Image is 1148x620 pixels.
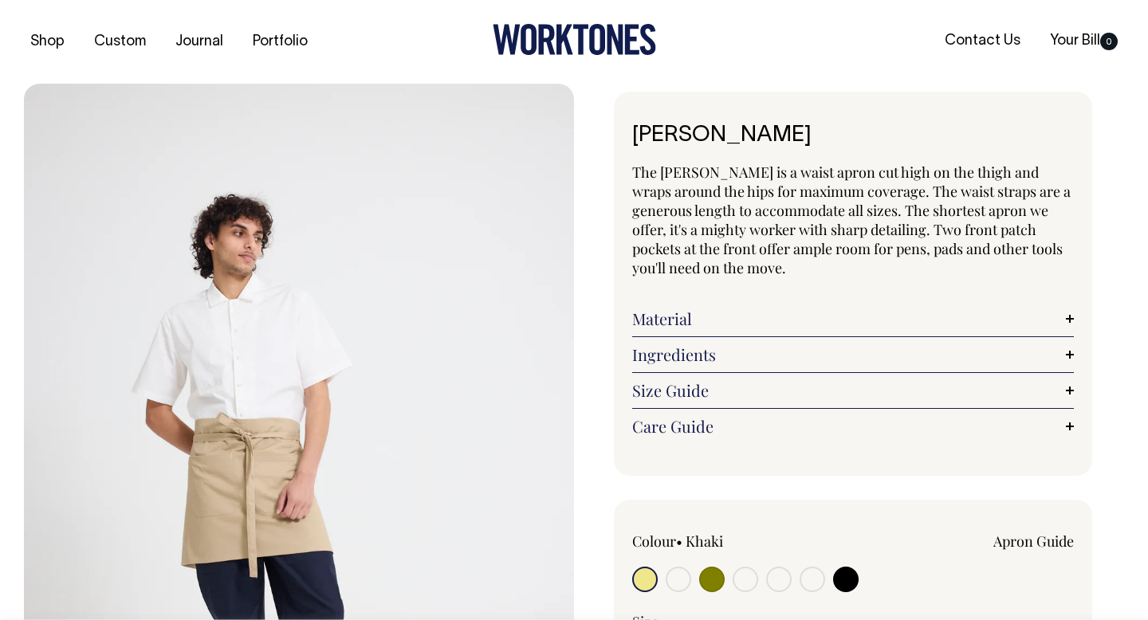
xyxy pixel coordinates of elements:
[1044,28,1124,54] a: Your Bill0
[632,417,1074,436] a: Care Guide
[676,532,682,551] span: •
[993,532,1074,551] a: Apron Guide
[169,29,230,55] a: Journal
[88,29,152,55] a: Custom
[632,345,1074,364] a: Ingredients
[632,163,1071,277] span: The [PERSON_NAME] is a waist apron cut high on the thigh and wraps around the hips for maximum co...
[632,532,809,551] div: Colour
[686,532,723,551] label: Khaki
[632,124,1074,148] h1: [PERSON_NAME]
[632,309,1074,328] a: Material
[1100,33,1118,50] span: 0
[24,29,71,55] a: Shop
[938,28,1027,54] a: Contact Us
[246,29,314,55] a: Portfolio
[632,381,1074,400] a: Size Guide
